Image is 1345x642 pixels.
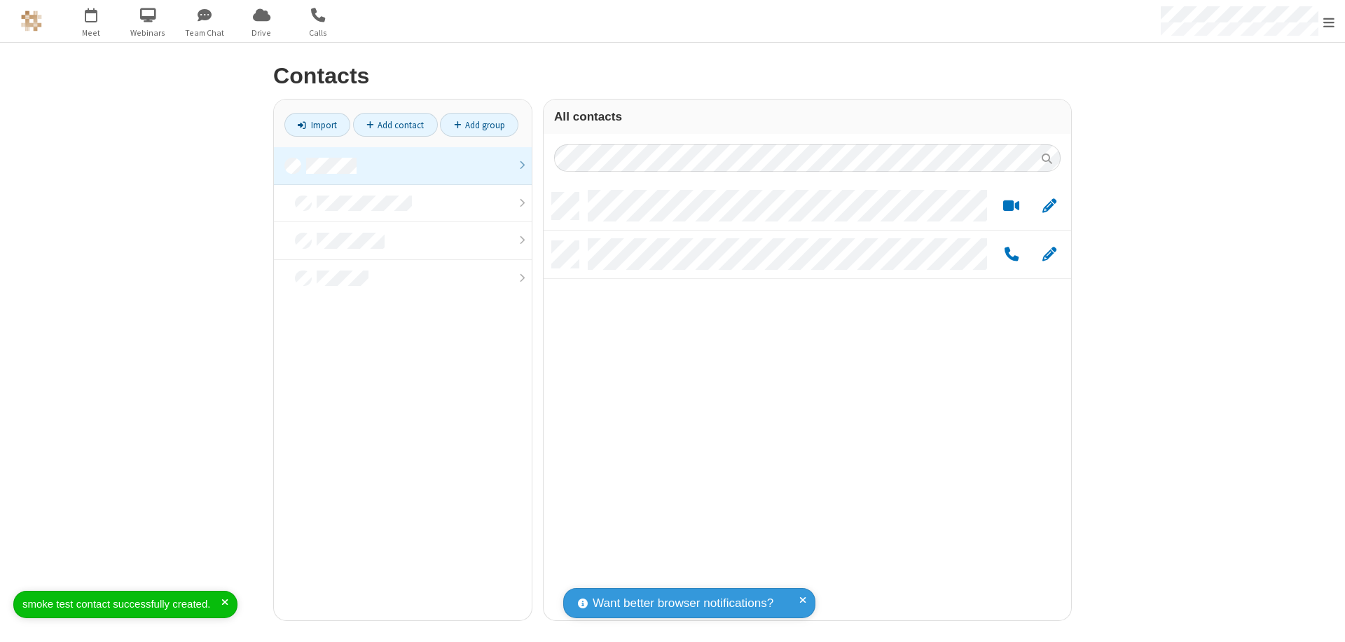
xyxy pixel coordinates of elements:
span: Want better browser notifications? [593,594,773,613]
h2: Contacts [273,64,1072,88]
button: Start a video meeting [998,198,1025,215]
a: Import [284,113,350,137]
a: Add contact [353,113,438,137]
span: Calls [292,27,345,39]
span: Drive [235,27,288,39]
div: smoke test contact successfully created. [22,596,221,613]
a: Add group [440,113,518,137]
span: Webinars [122,27,174,39]
button: Edit [1035,246,1063,264]
span: Team Chat [179,27,231,39]
img: QA Selenium DO NOT DELETE OR CHANGE [21,11,42,32]
div: grid [544,182,1071,620]
button: Call by phone [998,246,1025,264]
span: Meet [65,27,118,39]
h3: All contacts [554,110,1061,123]
button: Edit [1035,198,1063,215]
